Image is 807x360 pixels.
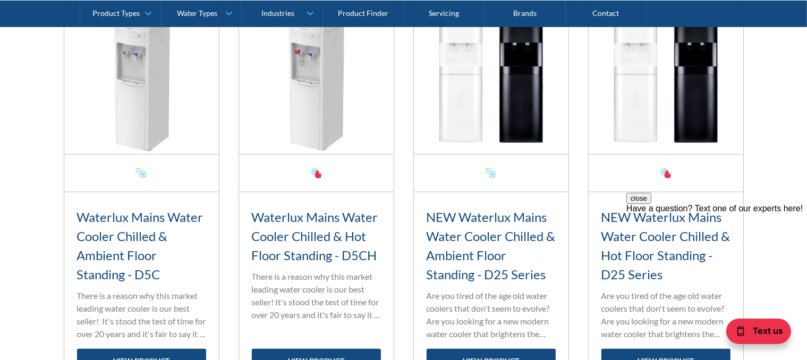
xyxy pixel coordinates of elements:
[92,8,140,18] div: Product Types
[77,208,206,284] h3: Waterlux Mains Water Cooler Chilled & Ambient Floor Standing - D5C
[427,208,556,284] h3: NEW Waterlux Mains Water Cooler Chilled & Ambient Floor Standing - D25 Series
[626,193,807,320] iframe: podium webchat widget prompt
[701,307,807,360] iframe: podium webchat widget bubble
[77,289,206,340] p: There is a reason why this market leading water cooler is our best seller! It's stood the test of...
[601,208,730,284] h3: NEW Waterlux Mains Water Cooler Chilled & Hot Floor Standing - D25 Series
[261,8,294,18] div: Industries
[252,208,381,265] h3: Waterlux Mains Water Cooler Chilled & Hot Floor Standing - D5CH
[601,289,730,340] p: Are you tired of the age old water coolers that don't seem to evolve? Are you looking for a new m...
[252,270,381,321] p: There is a reason why this market leading water cooler is our best seller! It's stood the test of...
[427,289,556,340] p: Are you tired of the age old water coolers that don't seem to evolve? Are you looking for a new m...
[177,8,217,18] div: Water Types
